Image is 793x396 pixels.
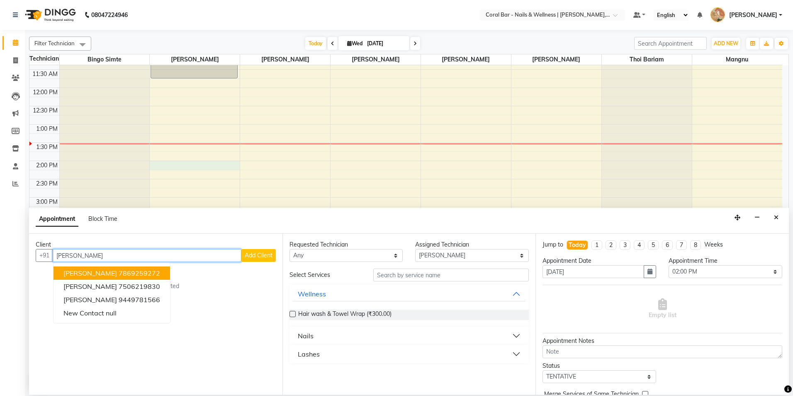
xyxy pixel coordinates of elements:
span: Wed [345,40,365,46]
button: Nails [293,328,526,343]
ngb-highlight: 7506219830 [119,282,160,291]
div: 2:30 PM [34,179,59,188]
div: 1:00 PM [34,125,59,133]
div: Technician [29,54,59,63]
div: Client [36,240,276,249]
span: New Contact [63,309,104,317]
div: Nails [298,331,314,341]
span: [PERSON_NAME] [240,54,330,65]
input: 2025-09-03 [365,37,406,50]
div: Select Services [283,271,367,279]
ngb-highlight: 9449781566 [119,296,160,304]
button: Wellness [293,286,526,301]
span: Thoi bariam [602,54,692,65]
span: Empty list [649,298,676,320]
li: 1 [591,240,602,250]
span: [PERSON_NAME] [150,54,240,65]
span: Filter Technician [34,40,75,46]
button: ADD NEW [712,38,740,49]
div: Jump to [542,240,563,249]
span: [PERSON_NAME] [63,296,117,304]
input: yyyy-mm-dd [542,265,644,278]
div: Pooja, TK01, 11:00 AM-11:45 AM, Gel Polish Solid Colors [151,52,237,78]
div: 12:30 PM [31,106,59,115]
div: 12:00 PM [31,88,59,97]
button: +91 [36,249,53,262]
div: 11:30 AM [31,70,59,78]
input: Search by service name [373,269,529,281]
input: Search by Name/Mobile/Email/Code [53,249,241,262]
span: [PERSON_NAME] [511,54,601,65]
span: Add Client [245,252,272,259]
span: [PERSON_NAME] [63,282,117,291]
div: Today [569,241,586,249]
div: Requested Technician [289,240,403,249]
div: Lashes [298,349,320,359]
span: Bingo Simte [60,54,150,65]
span: [PERSON_NAME] [729,11,777,20]
div: Weeks [704,240,723,249]
span: ADD NEW [714,40,738,46]
span: Hair wash & Towel Wrap (₹300.00) [298,310,392,320]
div: Wellness [298,289,326,299]
div: 3:00 PM [34,198,59,206]
li: 3 [620,240,630,250]
span: Today [305,37,326,50]
li: 4 [634,240,645,250]
button: Close [770,211,782,224]
span: [PERSON_NAME] [331,54,421,65]
li: 8 [690,240,701,250]
div: Status [542,362,656,370]
div: Appointment Date [542,257,656,265]
span: Appointment [36,212,78,227]
div: Appointment Notes [542,337,782,345]
img: logo [21,3,78,27]
button: Lashes [293,347,526,362]
span: [PERSON_NAME] [63,269,117,277]
b: 08047224946 [91,3,128,27]
div: Assigned Technician [415,240,529,249]
ngb-highlight: 7869259272 [119,269,160,277]
div: 2:00 PM [34,161,59,170]
div: 1:30 PM [34,143,59,152]
li: 5 [648,240,659,250]
button: Add Client [241,249,276,262]
img: Pushpa Das [710,7,725,22]
li: 7 [676,240,687,250]
div: Appointment Time [669,257,782,265]
span: Block Time [88,215,117,222]
ngb-highlight: null [106,309,117,317]
span: [PERSON_NAME] [421,54,511,65]
li: 2 [606,240,616,250]
span: Mangnu [692,54,782,65]
li: 6 [662,240,673,250]
input: Search Appointment [634,37,707,50]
